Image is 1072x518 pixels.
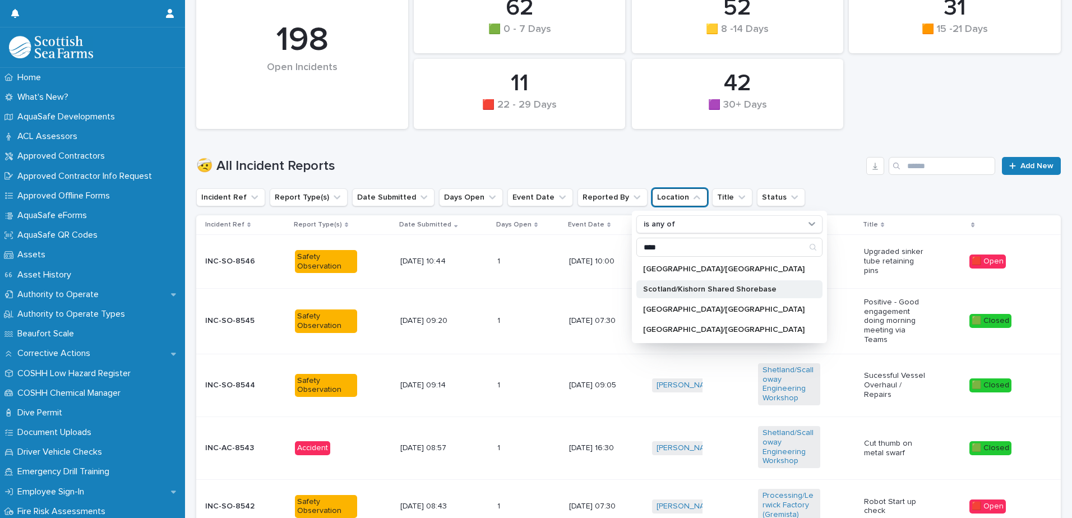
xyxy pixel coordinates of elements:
[657,502,718,511] a: [PERSON_NAME]
[1002,157,1061,175] a: Add New
[295,374,357,397] div: Safety Observation
[569,443,631,453] p: [DATE] 16:30
[13,289,108,300] p: Authority to Operate
[651,99,825,123] div: 🟪 30+ Days
[9,36,93,58] img: bPIBxiqnSb2ggTQWdOVV
[864,497,926,516] p: Robot Start up check
[13,388,130,399] p: COSHH Chemical Manager
[497,314,502,326] p: 1
[205,502,267,511] p: INC-SO-8542
[205,381,267,390] p: INC-SO-8544
[439,188,503,206] button: Days Open
[13,230,107,240] p: AquaSafe QR Codes
[196,354,1061,417] tr: INC-SO-8544Safety Observation[DATE] 09:1411 [DATE] 09:05[PERSON_NAME] Shetland/Scalloway Engineer...
[196,158,862,174] h1: 🤕 All Incident Reports
[13,408,71,418] p: Dive Permit
[13,506,114,517] p: Fire Risk Assessments
[205,443,267,453] p: INC-AC-8543
[433,70,607,98] div: 11
[864,298,926,345] p: Positive - Good engagement doing morning meeting via Teams
[644,220,675,229] p: is any of
[400,257,463,266] p: [DATE] 10:44
[652,188,708,206] button: Location
[433,24,607,47] div: 🟩 0 - 7 Days
[205,257,267,266] p: INC-SO-8546
[497,255,502,266] p: 1
[295,309,357,333] div: Safety Observation
[864,247,926,275] p: Upgraded sinker tube retaining pins
[643,306,805,313] p: [GEOGRAPHIC_DATA]/[GEOGRAPHIC_DATA]
[657,381,718,390] a: [PERSON_NAME]
[497,441,502,453] p: 1
[13,466,118,477] p: Emergency Drill Training
[763,428,816,466] a: Shetland/Scalloway Engineering Workshop
[643,326,805,334] p: [GEOGRAPHIC_DATA]/[GEOGRAPHIC_DATA]
[13,329,83,339] p: Beaufort Scale
[569,502,631,511] p: [DATE] 07:30
[497,499,502,511] p: 1
[13,427,100,438] p: Document Uploads
[643,285,805,293] p: Scotland/Kishorn Shared Shorebase
[13,249,54,260] p: Assets
[712,188,752,206] button: Title
[969,378,1011,392] div: 🟩 Closed
[352,188,435,206] button: Date Submitted
[969,314,1011,328] div: 🟩 Closed
[433,99,607,123] div: 🟥 22 - 29 Days
[969,255,1006,269] div: 🟥 Open
[496,219,532,231] p: Days Open
[13,309,134,320] p: Authority to Operate Types
[969,441,1011,455] div: 🟩 Closed
[569,316,631,326] p: [DATE] 07:30
[13,131,86,142] p: ACL Assessors
[270,188,348,206] button: Report Type(s)
[13,92,77,103] p: What's New?
[13,487,93,497] p: Employee Sign-In
[568,219,604,231] p: Event Date
[577,188,648,206] button: Reported By
[636,238,823,257] div: Search
[399,219,451,231] p: Date Submitted
[196,188,265,206] button: Incident Ref
[637,238,822,256] input: Search
[863,219,878,231] p: Title
[13,171,161,182] p: Approved Contractor Info Request
[400,502,463,511] p: [DATE] 08:43
[196,235,1061,288] tr: INC-SO-8546Safety Observation[DATE] 10:4411 [DATE] 10:00[PERSON_NAME] Shetland/Lerwick Marine Off...
[507,188,573,206] button: Event Date
[13,368,140,379] p: COSHH Low Hazard Register
[651,24,825,47] div: 🟨 8 -14 Days
[205,219,244,231] p: Incident Ref
[864,371,926,399] p: Sucessful Vessel Overhaul / Repairs
[497,378,502,390] p: 1
[295,250,357,274] div: Safety Observation
[400,381,463,390] p: [DATE] 09:14
[215,20,389,61] div: 198
[13,270,80,280] p: Asset History
[889,157,995,175] input: Search
[13,191,119,201] p: Approved Offline Forms
[215,62,389,97] div: Open Incidents
[196,288,1061,354] tr: INC-SO-8545Safety Observation[DATE] 09:2011 [DATE] 07:30[PERSON_NAME] Shetland/Scalloway Engineer...
[13,348,99,359] p: Corrective Actions
[295,441,330,455] div: Accident
[13,112,124,122] p: AquaSafe Developments
[13,447,111,457] p: Driver Vehicle Checks
[569,381,631,390] p: [DATE] 09:05
[400,316,463,326] p: [DATE] 09:20
[13,210,96,221] p: AquaSafe eForms
[13,151,114,161] p: Approved Contractors
[657,443,718,453] a: [PERSON_NAME]
[763,366,816,403] a: Shetland/Scalloway Engineering Workshop
[868,24,1042,47] div: 🟧 15 -21 Days
[13,72,50,83] p: Home
[643,265,805,273] p: [GEOGRAPHIC_DATA]/[GEOGRAPHIC_DATA]
[196,417,1061,479] tr: INC-AC-8543Accident[DATE] 08:5711 [DATE] 16:30[PERSON_NAME] Shetland/Scalloway Engineering Worksh...
[205,316,267,326] p: INC-SO-8545
[294,219,342,231] p: Report Type(s)
[969,499,1006,514] div: 🟥 Open
[757,188,805,206] button: Status
[864,439,926,458] p: Cut thumb on metal swarf
[651,70,825,98] div: 42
